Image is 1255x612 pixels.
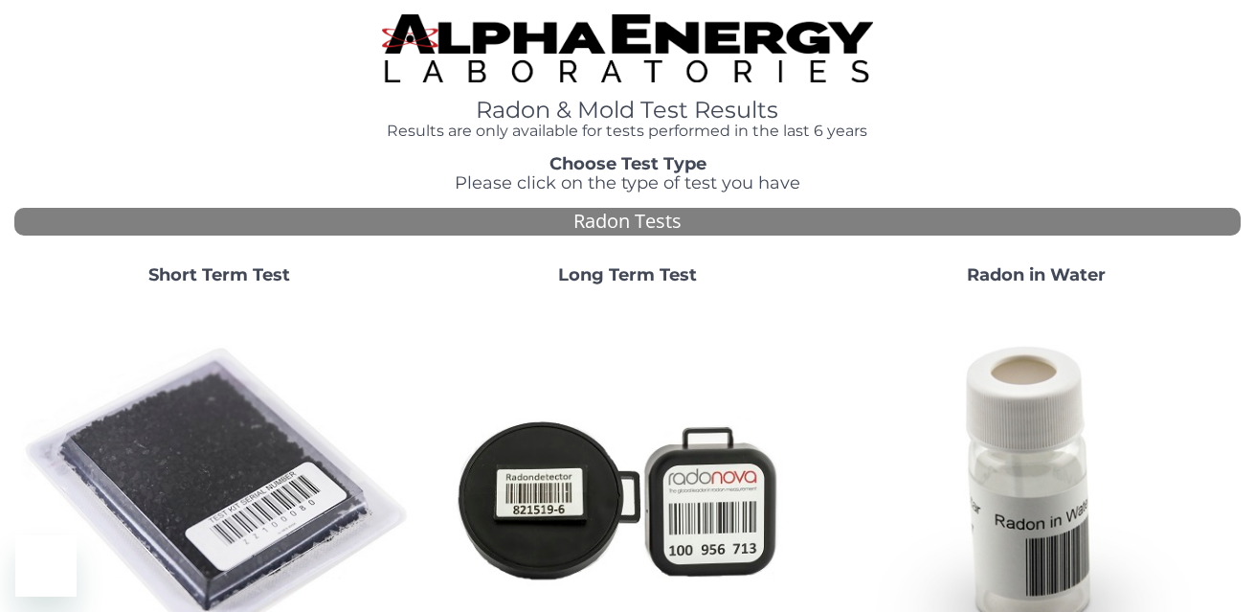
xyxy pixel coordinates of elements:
[382,14,872,82] img: TightCrop.jpg
[15,535,77,597] iframe: Button to launch messaging window
[967,264,1106,285] strong: Radon in Water
[549,153,706,174] strong: Choose Test Type
[455,172,800,193] span: Please click on the type of test you have
[148,264,290,285] strong: Short Term Test
[382,123,872,140] h4: Results are only available for tests performed in the last 6 years
[14,208,1241,236] div: Radon Tests
[382,98,872,123] h1: Radon & Mold Test Results
[558,264,697,285] strong: Long Term Test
